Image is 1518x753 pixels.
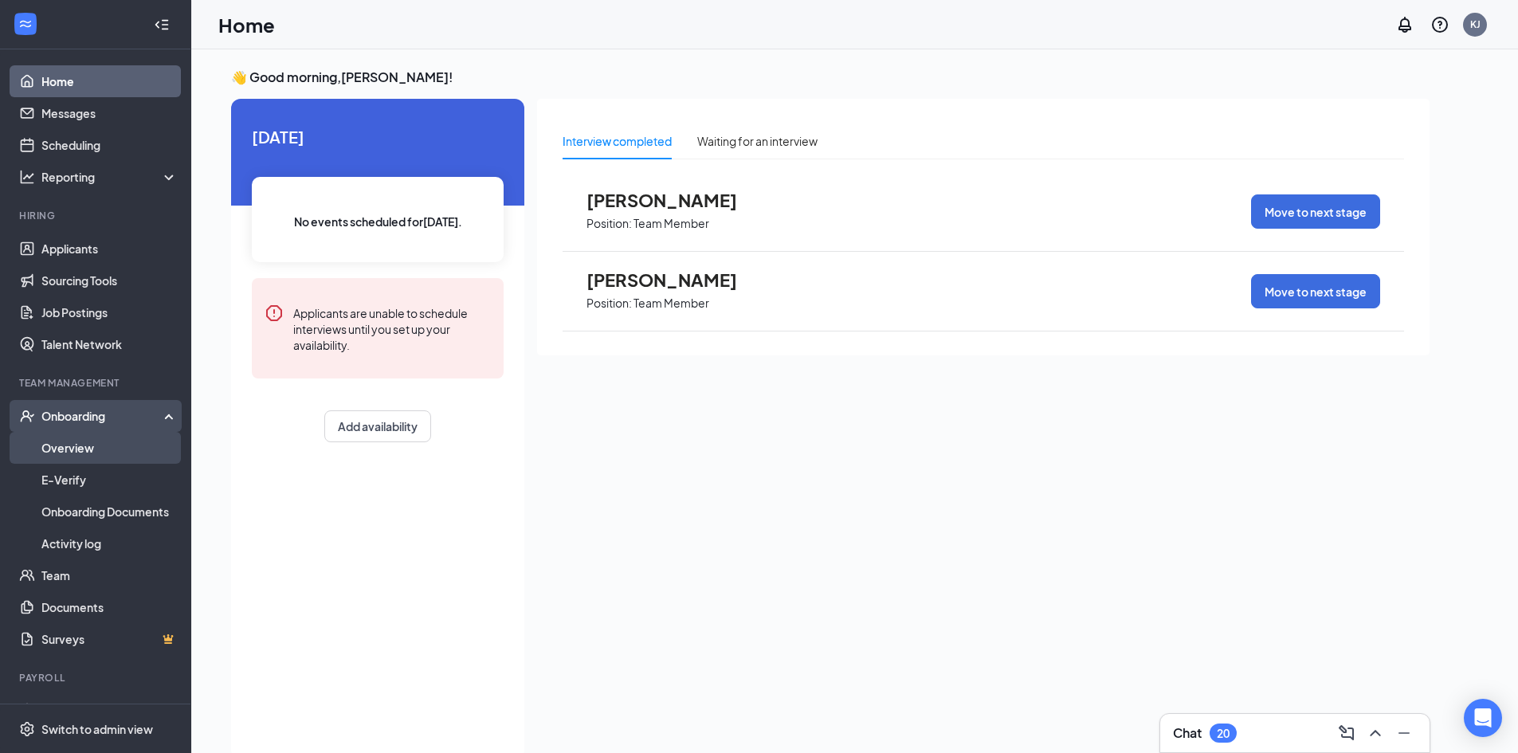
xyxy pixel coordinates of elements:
a: Activity log [41,527,178,559]
button: ChevronUp [1363,720,1388,746]
svg: Minimize [1394,724,1414,743]
a: Applicants [41,233,178,265]
a: Onboarding Documents [41,496,178,527]
p: Team Member [633,216,709,231]
a: Messages [41,97,178,129]
a: Talent Network [41,328,178,360]
button: Minimize [1391,720,1417,746]
svg: Settings [19,721,35,737]
div: Switch to admin view [41,721,153,737]
a: Home [41,65,178,97]
svg: Analysis [19,169,35,185]
div: Reporting [41,169,178,185]
div: Applicants are unable to schedule interviews until you set up your availability. [293,304,491,353]
svg: ChevronUp [1366,724,1385,743]
div: Interview completed [563,132,672,150]
div: Hiring [19,209,175,222]
button: ComposeMessage [1334,720,1359,746]
a: PayrollCrown [41,695,178,727]
a: Documents [41,591,178,623]
button: Move to next stage [1251,274,1380,308]
span: [PERSON_NAME] [586,190,762,210]
button: Move to next stage [1251,194,1380,229]
div: KJ [1470,18,1481,31]
svg: ComposeMessage [1337,724,1356,743]
a: Overview [41,432,178,464]
p: Position: [586,296,632,311]
svg: QuestionInfo [1430,15,1449,34]
a: E-Verify [41,464,178,496]
a: Sourcing Tools [41,265,178,296]
a: SurveysCrown [41,623,178,655]
div: Open Intercom Messenger [1464,699,1502,737]
div: Waiting for an interview [697,132,818,150]
svg: WorkstreamLogo [18,16,33,32]
a: Job Postings [41,296,178,328]
span: [DATE] [252,124,504,149]
span: [PERSON_NAME] [586,269,762,290]
h1: Home [218,11,275,38]
div: Team Management [19,376,175,390]
svg: Notifications [1395,15,1414,34]
p: Position: [586,216,632,231]
span: No events scheduled for [DATE] . [294,213,462,230]
h3: 👋 Good morning, [PERSON_NAME] ! [231,69,1430,86]
button: Add availability [324,410,431,442]
div: Onboarding [41,408,164,424]
div: 20 [1217,727,1230,740]
svg: UserCheck [19,408,35,424]
svg: Collapse [154,17,170,33]
p: Team Member [633,296,709,311]
a: Scheduling [41,129,178,161]
h3: Chat [1173,724,1202,742]
div: Payroll [19,671,175,684]
a: Team [41,559,178,591]
svg: Error [265,304,284,323]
